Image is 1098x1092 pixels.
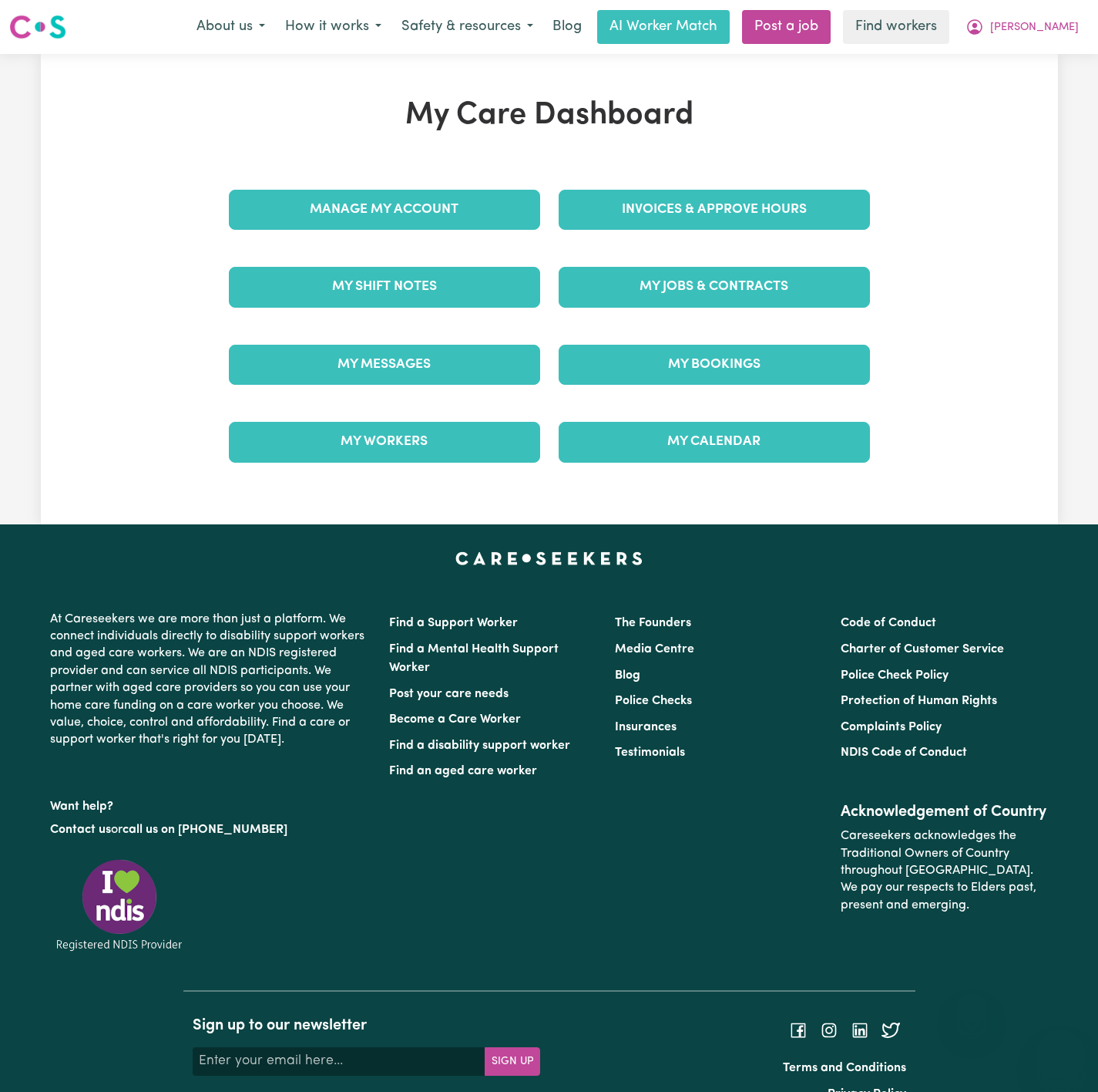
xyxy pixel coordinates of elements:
a: My Messages [229,345,540,385]
span: [PERSON_NAME] [990,19,1079,36]
a: My Calendar [559,422,870,462]
h1: My Care Dashboard [220,97,879,134]
a: Follow Careseekers on LinkedIn [851,1023,869,1036]
a: Post a job [742,10,831,44]
button: Safety & resources [391,11,543,43]
a: Complaints Policy [841,721,942,733]
a: My Workers [229,422,540,462]
a: Find workers [843,10,949,44]
a: Find a Mental Health Support Worker [389,643,559,674]
a: Find a disability support worker [389,740,570,752]
a: Find a Support Worker [389,617,518,629]
a: Testimonials [615,747,685,759]
a: Post your care needs [389,688,509,700]
button: Subscribe [485,1047,540,1075]
p: At Careseekers we are more than just a platform. We connect individuals directly to disability su... [50,605,371,755]
button: About us [186,11,275,43]
a: Blog [615,669,640,682]
a: Police Checks [615,695,692,707]
h2: Sign up to our newsletter [193,1016,540,1035]
a: Police Check Policy [841,669,949,682]
a: Invoices & Approve Hours [559,190,870,230]
iframe: Close message [956,993,987,1024]
img: Registered NDIS provider [50,857,189,953]
a: Follow Careseekers on Instagram [820,1023,838,1036]
a: Careseekers home page [455,552,643,565]
a: Terms and Conditions [783,1062,906,1074]
a: Find an aged care worker [389,765,537,777]
a: Code of Conduct [841,617,936,629]
a: Follow Careseekers on Twitter [881,1023,900,1036]
button: How it works [275,11,391,43]
input: Enter your email here... [193,1047,485,1075]
a: Protection of Human Rights [841,695,997,707]
a: The Founders [615,617,691,629]
a: My Jobs & Contracts [559,267,870,307]
a: Insurances [615,721,677,733]
a: Become a Care Worker [389,713,521,726]
a: My Bookings [559,345,870,385]
a: Careseekers logo [9,9,66,45]
a: Charter of Customer Service [841,643,1004,656]
a: Blog [543,10,591,44]
iframe: Button to launch messaging window [1036,1030,1086,1080]
a: AI Worker Match [597,10,730,44]
a: Follow Careseekers on Facebook [789,1023,808,1036]
p: Want help? [50,792,371,815]
a: Contact us [50,824,111,836]
a: Manage My Account [229,190,540,230]
button: My Account [955,11,1089,43]
a: Media Centre [615,643,694,656]
p: or [50,815,371,844]
a: My Shift Notes [229,267,540,307]
a: call us on [PHONE_NUMBER] [123,824,287,836]
img: Careseekers logo [9,13,66,41]
p: Careseekers acknowledges the Traditional Owners of Country throughout [GEOGRAPHIC_DATA]. We pay o... [841,821,1048,920]
a: NDIS Code of Conduct [841,747,967,759]
h2: Acknowledgement of Country [841,803,1048,821]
